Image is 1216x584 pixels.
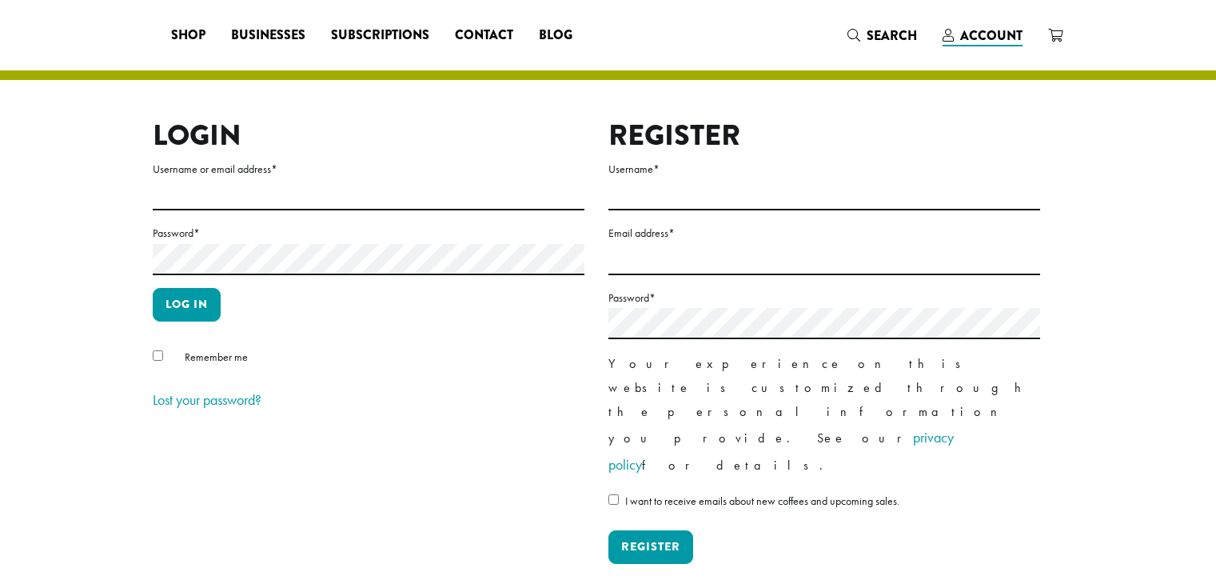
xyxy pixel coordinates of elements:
span: Account [960,26,1023,45]
a: Lost your password? [153,390,261,409]
span: Blog [539,26,572,46]
label: Username [608,159,1040,179]
a: Shop [158,22,218,48]
button: Register [608,530,693,564]
p: Your experience on this website is customized through the personal information you provide. See o... [608,352,1040,478]
span: Subscriptions [331,26,429,46]
button: Log in [153,288,221,322]
span: Businesses [231,26,305,46]
a: privacy policy [608,428,954,474]
span: Shop [171,26,205,46]
h2: Login [153,118,584,153]
label: Password [608,288,1040,308]
span: Contact [455,26,513,46]
span: Search [867,26,917,45]
label: Username or email address [153,159,584,179]
label: Email address [608,223,1040,243]
span: I want to receive emails about new coffees and upcoming sales. [625,494,899,508]
input: I want to receive emails about new coffees and upcoming sales. [608,494,619,505]
a: Search [835,22,930,49]
label: Password [153,223,584,243]
span: Remember me [185,350,248,364]
h2: Register [608,118,1040,153]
